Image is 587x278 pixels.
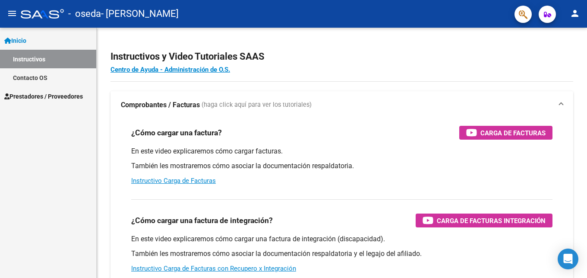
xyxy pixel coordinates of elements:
button: Carga de Facturas Integración [416,214,552,227]
span: - oseda [68,4,101,23]
span: Carga de Facturas [480,128,546,138]
span: Prestadores / Proveedores [4,92,83,101]
div: Open Intercom Messenger [558,249,578,269]
span: - [PERSON_NAME] [101,4,179,23]
a: Instructivo Carga de Facturas [131,177,216,185]
h2: Instructivos y Video Tutoriales SAAS [110,48,573,65]
p: En este video explicaremos cómo cargar una factura de integración (discapacidad). [131,234,552,244]
h3: ¿Cómo cargar una factura de integración? [131,214,273,227]
strong: Comprobantes / Facturas [121,100,200,110]
mat-icon: menu [7,8,17,19]
p: También les mostraremos cómo asociar la documentación respaldatoria y el legajo del afiliado. [131,249,552,259]
span: Inicio [4,36,26,45]
span: (haga click aquí para ver los tutoriales) [202,100,312,110]
mat-icon: person [570,8,580,19]
button: Carga de Facturas [459,126,552,140]
mat-expansion-panel-header: Comprobantes / Facturas (haga click aquí para ver los tutoriales) [110,91,573,119]
span: Carga de Facturas Integración [437,215,546,226]
a: Centro de Ayuda - Administración de O.S. [110,66,230,73]
p: En este video explicaremos cómo cargar facturas. [131,147,552,156]
p: También les mostraremos cómo asociar la documentación respaldatoria. [131,161,552,171]
a: Instructivo Carga de Facturas con Recupero x Integración [131,265,296,272]
h3: ¿Cómo cargar una factura? [131,127,222,139]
